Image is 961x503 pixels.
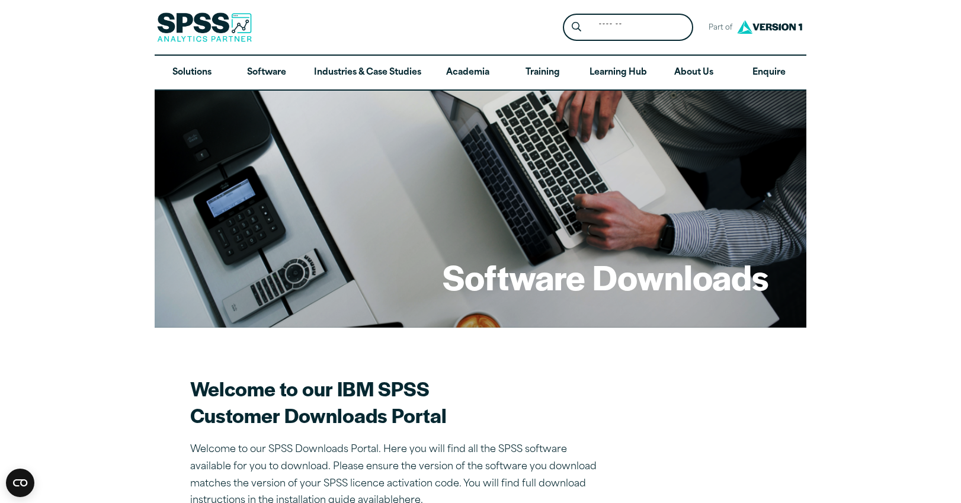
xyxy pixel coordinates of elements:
span: Part of [703,20,734,37]
a: Solutions [155,56,229,90]
img: SPSS Analytics Partner [157,12,252,42]
a: Learning Hub [580,56,656,90]
img: Version1 Logo [734,16,805,38]
a: About Us [656,56,731,90]
a: Software [229,56,304,90]
button: Search magnifying glass icon [566,17,588,39]
svg: Search magnifying glass icon [572,22,581,32]
h2: Welcome to our IBM SPSS Customer Downloads Portal [190,375,605,428]
a: Academia [431,56,505,90]
nav: Desktop version of site main menu [155,56,806,90]
a: Enquire [732,56,806,90]
a: Industries & Case Studies [305,56,431,90]
form: Site Header Search Form [563,14,693,41]
h1: Software Downloads [443,254,768,300]
button: Open CMP widget [6,469,34,497]
a: Training [505,56,580,90]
